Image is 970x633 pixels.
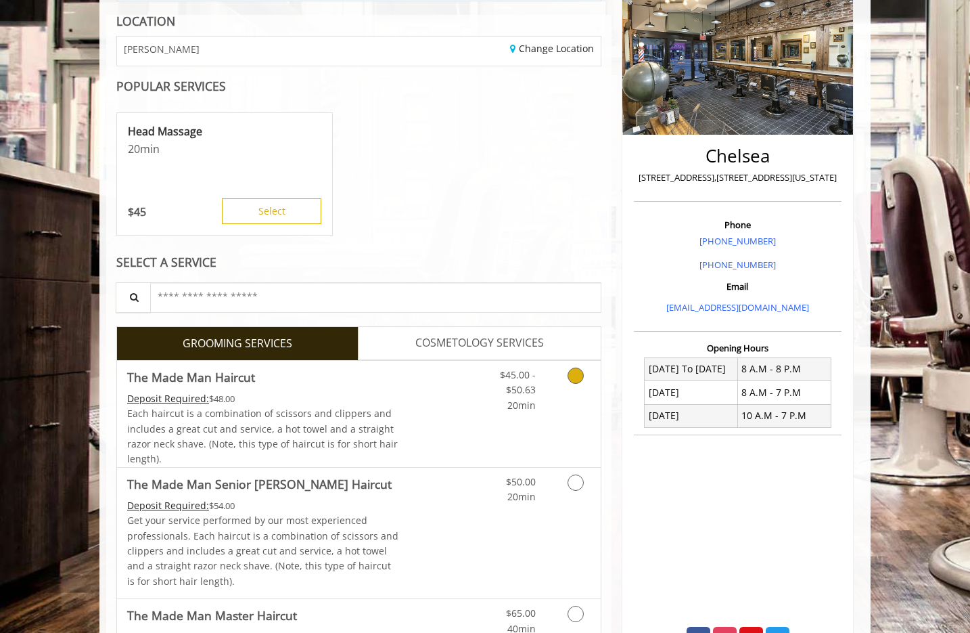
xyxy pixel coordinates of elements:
[500,368,536,396] span: $45.00 - $50.63
[183,335,292,353] span: GROOMING SERVICES
[634,343,841,353] h3: Opening Hours
[645,357,738,380] td: [DATE] To [DATE]
[127,368,255,387] b: The Made Man Haircut
[506,475,536,488] span: $50.00
[415,334,544,352] span: COSMETOLOGY SERVICES
[666,301,809,313] a: [EMAIL_ADDRESS][DOMAIN_NAME]
[127,391,399,406] div: $48.00
[127,513,399,589] p: Get your service performed by our most experienced professionals. Each haircut is a combination o...
[510,42,594,55] a: Change Location
[116,256,601,269] div: SELECT A SERVICE
[116,78,226,94] b: POPULAR SERVICES
[645,404,738,427] td: [DATE]
[645,381,738,404] td: [DATE]
[128,204,146,219] p: 45
[128,204,134,219] span: $
[506,607,536,619] span: $65.00
[222,198,321,224] button: Select
[127,606,297,625] b: The Made Man Master Haircut
[637,146,838,166] h2: Chelsea
[737,357,831,380] td: 8 A.M - 8 P.M
[127,475,392,494] b: The Made Man Senior [PERSON_NAME] Haircut
[699,259,776,271] a: [PHONE_NUMBER]
[127,498,399,513] div: $54.00
[637,171,838,185] p: [STREET_ADDRESS],[STREET_ADDRESS][US_STATE]
[507,490,536,503] span: 20min
[124,44,200,54] span: [PERSON_NAME]
[637,220,838,230] h3: Phone
[507,399,536,412] span: 20min
[637,282,838,291] h3: Email
[127,499,209,512] span: This service needs some Advance to be paid before we block your appointment
[737,381,831,404] td: 8 A.M - 7 P.M
[140,141,160,156] span: min
[127,407,398,465] span: Each haircut is a combination of scissors and clippers and includes a great cut and service, a ho...
[128,124,321,139] p: Head Massage
[128,141,321,156] p: 20
[116,282,151,313] button: Service Search
[699,235,776,247] a: [PHONE_NUMBER]
[737,404,831,427] td: 10 A.M - 7 P.M
[116,13,175,29] b: LOCATION
[127,392,209,405] span: This service needs some Advance to be paid before we block your appointment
